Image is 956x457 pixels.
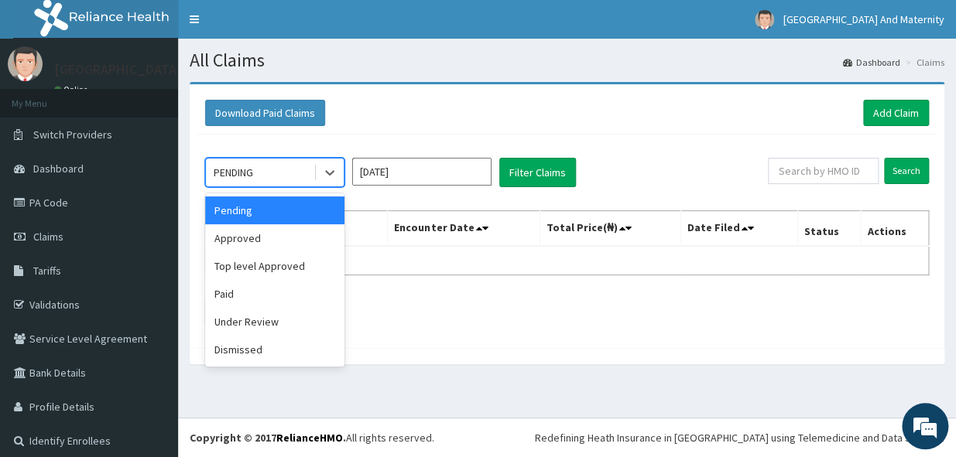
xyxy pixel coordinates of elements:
span: Switch Providers [33,128,112,142]
span: Dashboard [33,162,84,176]
span: Tariffs [33,264,61,278]
div: Top level Approved [205,252,344,280]
span: [GEOGRAPHIC_DATA] And Maternity [783,12,944,26]
button: Download Paid Claims [205,100,325,126]
div: Pending [205,196,344,224]
div: PENDING [214,165,253,180]
div: Dismissed [205,336,344,363]
input: Search [884,158,929,184]
div: Redefining Heath Insurance in [GEOGRAPHIC_DATA] using Telemedicine and Data Science! [535,430,944,445]
strong: Copyright © 2017 . [190,431,346,445]
input: Search by HMO ID [768,158,879,184]
button: Filter Claims [499,158,576,187]
th: Actions [861,211,929,247]
a: RelianceHMO [276,431,343,445]
input: Select Month and Year [352,158,492,186]
p: [GEOGRAPHIC_DATA] And Maternity [54,63,270,77]
img: User Image [755,10,774,29]
h1: All Claims [190,50,944,70]
img: User Image [8,46,43,81]
a: Dashboard [843,56,900,69]
div: Paid [205,280,344,308]
th: Date Filed [681,211,798,247]
span: Claims [33,230,63,244]
div: Under Review [205,308,344,336]
a: Online [54,84,91,95]
th: Encounter Date [388,211,540,247]
div: Approved [205,224,344,252]
footer: All rights reserved. [178,418,956,457]
th: Total Price(₦) [540,211,680,247]
a: Add Claim [863,100,929,126]
li: Claims [902,56,944,69]
th: Status [797,211,860,247]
